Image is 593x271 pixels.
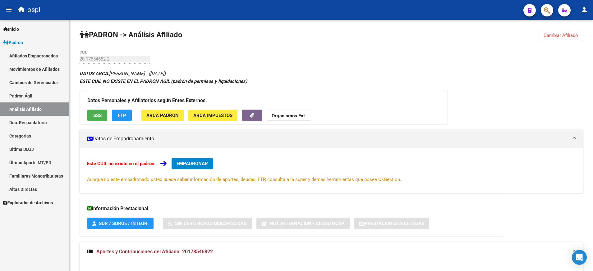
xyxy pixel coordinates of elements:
[544,33,578,38] span: Cambiar Afiliado
[80,79,247,84] strong: ESTE CUIL NO EXISTE EN EL PADRÓN ÁGIL (padrón de permisos y liquidaciones)
[87,161,155,166] strong: Este CUIL no existe en el padrón.
[80,71,109,76] strong: DATOS ARCA:
[80,30,182,39] strong: PADRON -> Análisis Afiliado
[272,113,306,119] strong: Organismos Ext.
[581,6,588,13] mat-icon: person
[80,148,583,193] div: Datos de Empadronamiento
[188,110,237,121] button: ARCA Impuestos
[87,204,496,213] h3: Información Prestacional:
[87,96,440,105] h3: Datos Personales y Afiliatorios según Entes Externos:
[365,221,424,226] span: Prestaciones Auditadas
[149,71,166,76] span: ([DATE])
[3,39,23,46] span: Padrón
[172,158,213,169] button: EMPADRONAR
[80,129,583,148] mat-expansion-panel-header: Datos de Empadronamiento
[87,110,107,121] button: SSS
[175,221,247,226] span: Sin Certificado Discapacidad
[87,177,401,182] span: Aunque no esté empadronado usted puede saber información de aportes, deudas, FTP, consulta a la s...
[118,113,126,118] span: FTP
[256,218,350,229] button: Not. Internacion / Censo Hosp.
[5,6,12,13] mat-icon: menu
[3,199,53,206] span: Explorador de Archivos
[177,161,208,166] span: EMPADRONAR
[96,249,213,255] span: Aportes y Contribuciones del Afiliado: 20178546822
[193,113,232,118] span: ARCA Impuestos
[112,110,132,121] button: FTP
[93,113,102,118] span: SSS
[80,71,145,76] span: [PERSON_NAME]
[539,30,583,41] button: Cambiar Afiliado
[27,3,40,17] span: ospl
[270,221,345,226] span: Not. Internacion / Censo Hosp.
[267,110,311,121] button: Organismos Ext.
[87,135,568,142] mat-panel-title: Datos de Empadronamiento
[80,242,583,262] mat-expansion-panel-header: Aportes y Contribuciones del Afiliado: 20178546822
[87,218,154,229] button: SUR / SURGE / INTEGR.
[141,110,184,121] button: ARCA Padrón
[572,250,587,265] div: Open Intercom Messenger
[163,218,252,229] button: Sin Certificado Discapacidad
[99,221,149,226] span: SUR / SURGE / INTEGR.
[146,113,179,118] span: ARCA Padrón
[354,218,429,229] button: Prestaciones Auditadas
[3,26,19,33] span: Inicio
